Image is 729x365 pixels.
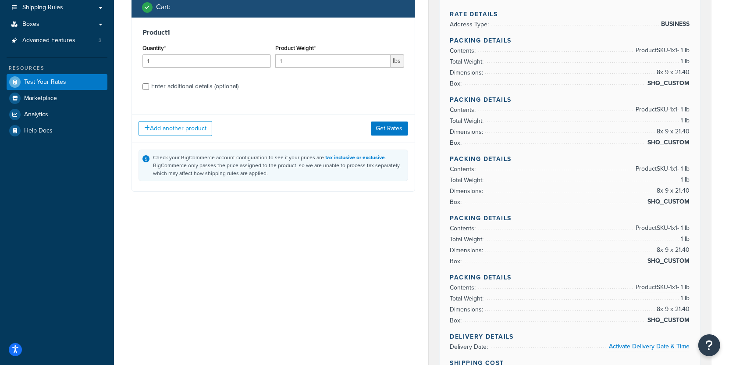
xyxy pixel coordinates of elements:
span: SHQ_CUSTOM [645,315,690,326]
label: Quantity* [142,45,166,51]
a: Marketplace [7,90,107,106]
span: Box: [450,197,464,207]
span: Dimensions: [450,186,486,196]
span: Box: [450,257,464,266]
span: Box: [450,316,464,325]
span: Help Docs [24,127,53,135]
a: Boxes [7,16,107,32]
h4: Packing Details [450,273,690,282]
span: SHQ_CUSTOM [645,197,690,207]
span: 1 lb [679,234,690,244]
h2: Cart : [156,3,171,11]
a: Analytics [7,107,107,122]
span: Total Weight: [450,175,486,185]
span: Total Weight: [450,235,486,244]
h4: Packing Details [450,154,690,164]
span: 8 x 9 x 21.40 [654,245,690,255]
span: Contents: [450,224,478,233]
span: Marketplace [24,95,57,102]
span: 8 x 9 x 21.40 [654,304,690,315]
span: Dimensions: [450,305,486,314]
div: Resources [7,64,107,72]
span: lbs [391,54,404,68]
span: SHQ_CUSTOM [645,137,690,148]
span: Product SKU-1 x 1 - 1 lb [633,104,690,115]
span: Address Type: [450,20,491,29]
button: Open Resource Center [698,334,720,356]
span: Contents: [450,165,478,174]
h4: Packing Details [450,214,690,223]
span: 3 [99,37,102,44]
label: Product Weight* [275,45,316,51]
span: Product SKU-1 x 1 - 1 lb [633,164,690,174]
div: Check your BigCommerce account configuration to see if your prices are . BigCommerce only passes ... [153,154,404,177]
span: Boxes [22,21,39,28]
span: 8 x 9 x 21.40 [654,126,690,137]
span: Contents: [450,283,478,292]
button: Add another product [139,121,212,136]
span: Product SKU-1 x 1 - 1 lb [633,282,690,293]
a: Test Your Rates [7,74,107,90]
button: Get Rates [371,122,408,136]
span: 1 lb [679,56,690,67]
span: BUSINESS [659,19,690,29]
span: Product SKU-1 x 1 - 1 lb [633,45,690,56]
span: Shipping Rules [22,4,63,11]
span: SHQ_CUSTOM [645,78,690,89]
a: Activate Delivery Date & Time [609,342,690,351]
span: Delivery Date: [450,342,491,351]
span: Total Weight: [450,116,486,125]
input: 0.00 [275,54,390,68]
h4: Packing Details [450,95,690,104]
h4: Packing Details [450,36,690,45]
div: Enter additional details (optional) [151,80,238,93]
span: 8 x 9 x 21.40 [654,186,690,196]
span: 1 lb [679,175,690,185]
span: SHQ_CUSTOM [645,256,690,266]
a: Help Docs [7,123,107,139]
span: Total Weight: [450,57,486,66]
input: Enter additional details (optional) [142,83,149,90]
li: Advanced Features [7,32,107,49]
span: Contents: [450,46,478,55]
span: Advanced Features [22,37,75,44]
h4: Rate Details [450,10,690,19]
span: Box: [450,79,464,88]
span: Box: [450,138,464,147]
h4: Delivery Details [450,332,690,341]
span: Contents: [450,105,478,115]
a: tax inclusive or exclusive [325,154,385,161]
span: 1 lb [679,293,690,304]
input: 0 [142,54,271,68]
span: Product SKU-1 x 1 - 1 lb [633,223,690,233]
span: 1 lb [679,115,690,126]
span: Dimensions: [450,68,486,77]
span: Dimensions: [450,127,486,136]
span: Test Your Rates [24,79,66,86]
span: Analytics [24,111,48,118]
h3: Product 1 [142,28,404,37]
a: Advanced Features3 [7,32,107,49]
span: Dimensions: [450,246,486,255]
span: 8 x 9 x 21.40 [654,67,690,78]
span: Total Weight: [450,294,486,303]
